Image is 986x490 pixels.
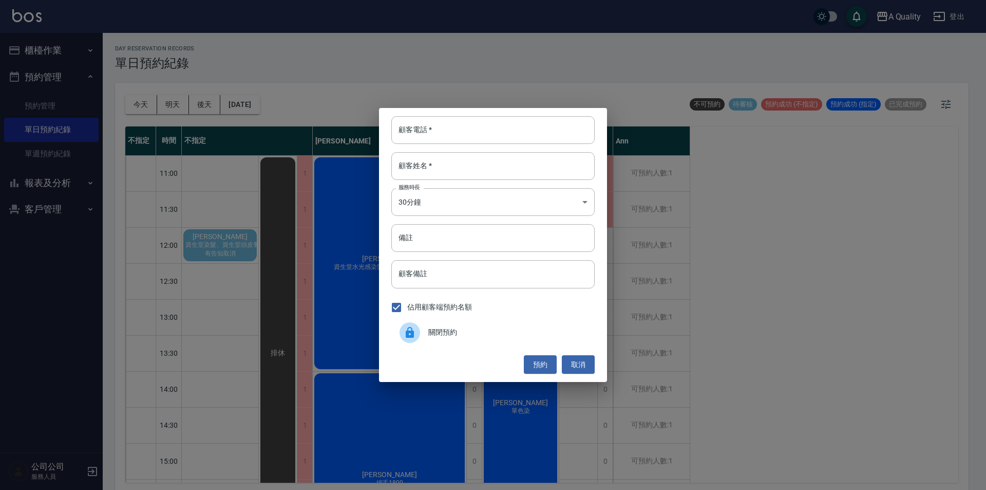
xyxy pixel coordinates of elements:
div: 30分鐘 [391,188,595,216]
span: 佔用顧客端預約名額 [407,302,472,313]
button: 預約 [524,355,557,374]
label: 服務時長 [399,184,420,191]
button: 取消 [562,355,595,374]
span: 關閉預約 [428,327,586,338]
div: 關閉預約 [391,318,595,347]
